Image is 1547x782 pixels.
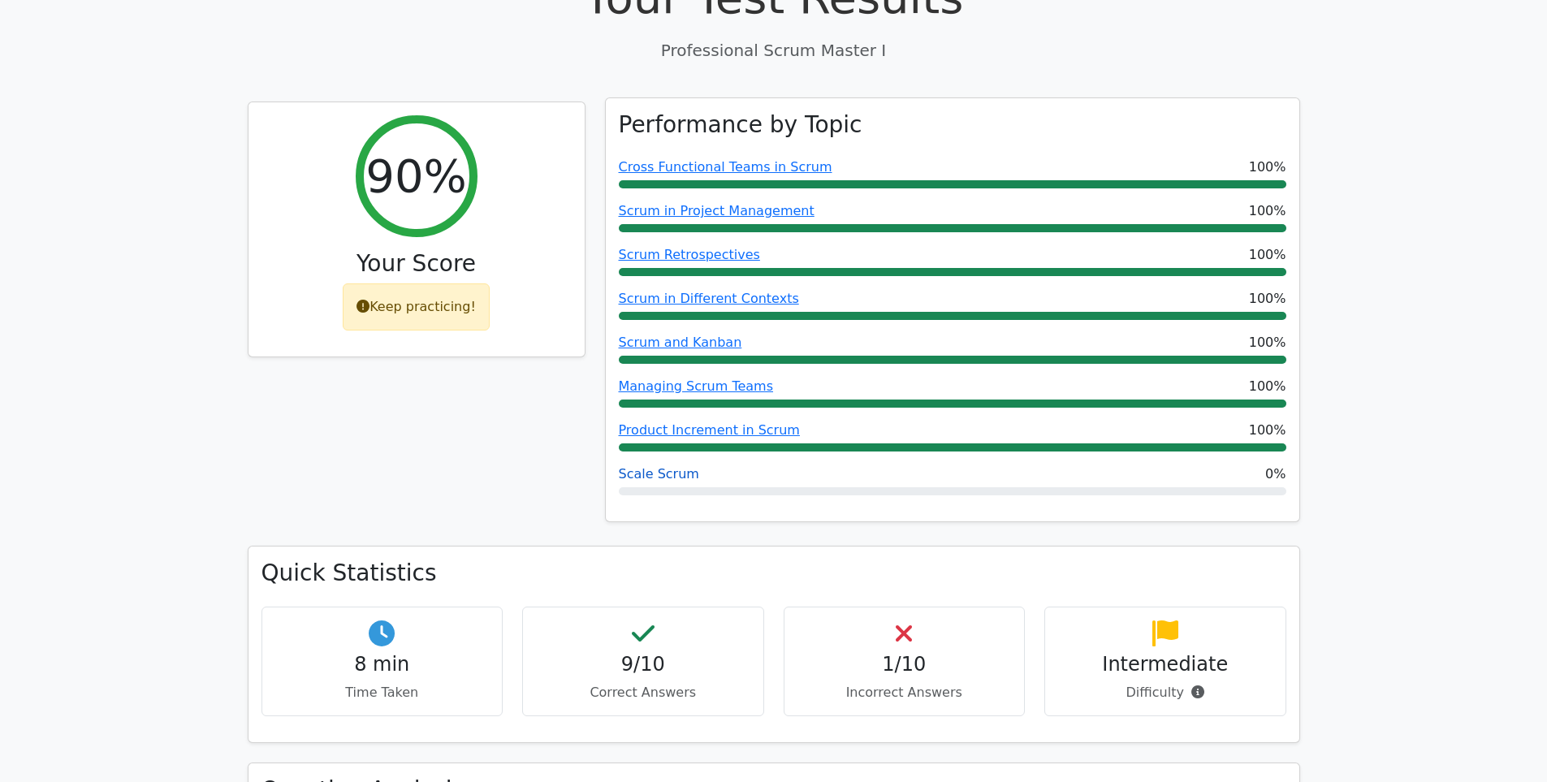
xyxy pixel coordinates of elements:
h3: Quick Statistics [261,559,1286,587]
div: Keep practicing! [343,283,490,331]
a: Scale Scrum [619,466,699,482]
p: Time Taken [275,683,490,702]
span: 0% [1265,464,1286,484]
h4: 8 min [275,653,490,676]
p: Correct Answers [536,683,750,702]
span: 100% [1249,289,1286,309]
span: 100% [1249,333,1286,352]
span: 100% [1249,201,1286,221]
h2: 90% [365,149,466,203]
span: 100% [1249,377,1286,396]
a: Scrum in Different Contexts [619,291,799,306]
a: Managing Scrum Teams [619,378,774,394]
p: Difficulty [1058,683,1273,702]
h3: Your Score [261,250,572,278]
a: Scrum and Kanban [619,335,742,350]
h4: Intermediate [1058,653,1273,676]
a: Product Increment in Scrum [619,422,800,438]
p: Professional Scrum Master I [248,38,1300,63]
p: Incorrect Answers [797,683,1012,702]
h3: Performance by Topic [619,111,862,139]
a: Scrum Retrospectives [619,247,760,262]
span: 100% [1249,245,1286,265]
h4: 1/10 [797,653,1012,676]
span: 100% [1249,421,1286,440]
h4: 9/10 [536,653,750,676]
a: Scrum in Project Management [619,203,815,218]
a: Cross Functional Teams in Scrum [619,159,832,175]
span: 100% [1249,158,1286,177]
